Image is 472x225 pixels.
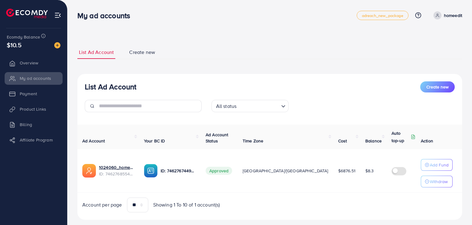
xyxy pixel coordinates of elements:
[153,201,220,208] span: Showing 1 To 10 of 1 account(s)
[99,171,134,177] span: ID: 7462768554572742672
[431,11,462,19] a: homeedit
[426,84,449,90] span: Create new
[243,138,263,144] span: Time Zone
[243,168,328,174] span: [GEOGRAPHIC_DATA]/[GEOGRAPHIC_DATA]
[338,138,347,144] span: Cost
[82,164,96,178] img: ic-ads-acc.e4c84228.svg
[421,159,453,171] button: Add Fund
[54,12,61,19] img: menu
[421,176,453,187] button: Withdraw
[430,161,449,169] p: Add Fund
[161,167,196,174] p: ID: 7462767449604177937
[444,12,462,19] p: homeedit
[99,164,134,170] a: 1024060_homeedit7_1737561213516
[421,138,433,144] span: Action
[357,11,408,20] a: adreach_new_package
[6,9,48,18] img: logo
[144,138,165,144] span: Your BC ID
[238,100,278,111] input: Search for option
[365,138,382,144] span: Balance
[77,11,135,20] h3: My ad accounts
[206,132,228,144] span: Ad Account Status
[82,201,122,208] span: Account per page
[85,82,136,91] h3: List Ad Account
[7,34,40,40] span: Ecomdy Balance
[338,168,355,174] span: $6876.51
[79,49,114,56] span: List Ad Account
[99,164,134,177] div: <span class='underline'>1024060_homeedit7_1737561213516</span></br>7462768554572742672
[144,164,158,178] img: ic-ba-acc.ded83a64.svg
[82,138,105,144] span: Ad Account
[365,168,374,174] span: $8.3
[54,42,60,48] img: image
[362,14,403,18] span: adreach_new_package
[129,49,155,56] span: Create new
[206,167,232,175] span: Approved
[430,178,448,185] p: Withdraw
[7,40,22,49] span: $10.5
[211,100,289,112] div: Search for option
[215,102,238,111] span: All status
[392,129,409,144] p: Auto top-up
[420,81,455,92] button: Create new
